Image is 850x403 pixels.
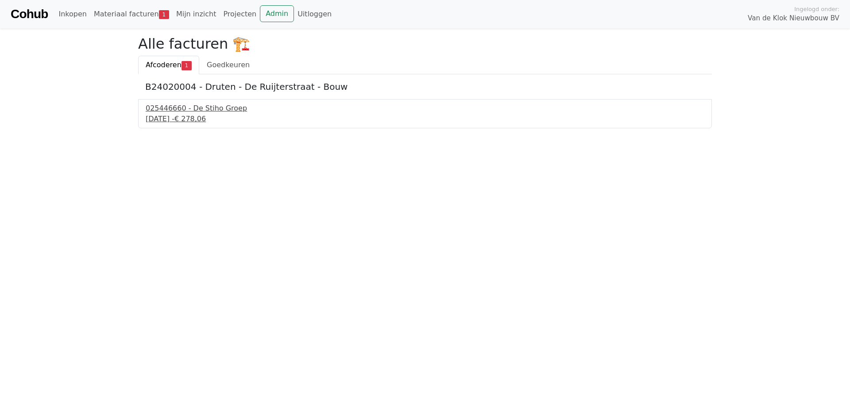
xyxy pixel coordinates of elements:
a: Cohub [11,4,48,25]
h5: B24020004 - Druten - De Ruijterstraat - Bouw [145,81,705,92]
span: 1 [159,10,169,19]
span: € 278,06 [174,115,206,123]
a: Goedkeuren [199,56,257,74]
span: Ingelogd onder: [794,5,839,13]
div: [DATE] - [146,114,704,124]
span: 1 [182,61,192,70]
a: Projecten [220,5,260,23]
span: Goedkeuren [207,61,250,69]
a: Admin [260,5,294,22]
span: Afcoderen [146,61,182,69]
a: Materiaal facturen1 [90,5,173,23]
a: Uitloggen [294,5,335,23]
div: 025446660 - De Stiho Groep [146,103,704,114]
span: Van de Klok Nieuwbouw BV [748,13,839,23]
a: Mijn inzicht [173,5,220,23]
a: 025446660 - De Stiho Groep[DATE] -€ 278,06 [146,103,704,124]
h2: Alle facturen 🏗️ [138,35,712,52]
a: Inkopen [55,5,90,23]
a: Afcoderen1 [138,56,199,74]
